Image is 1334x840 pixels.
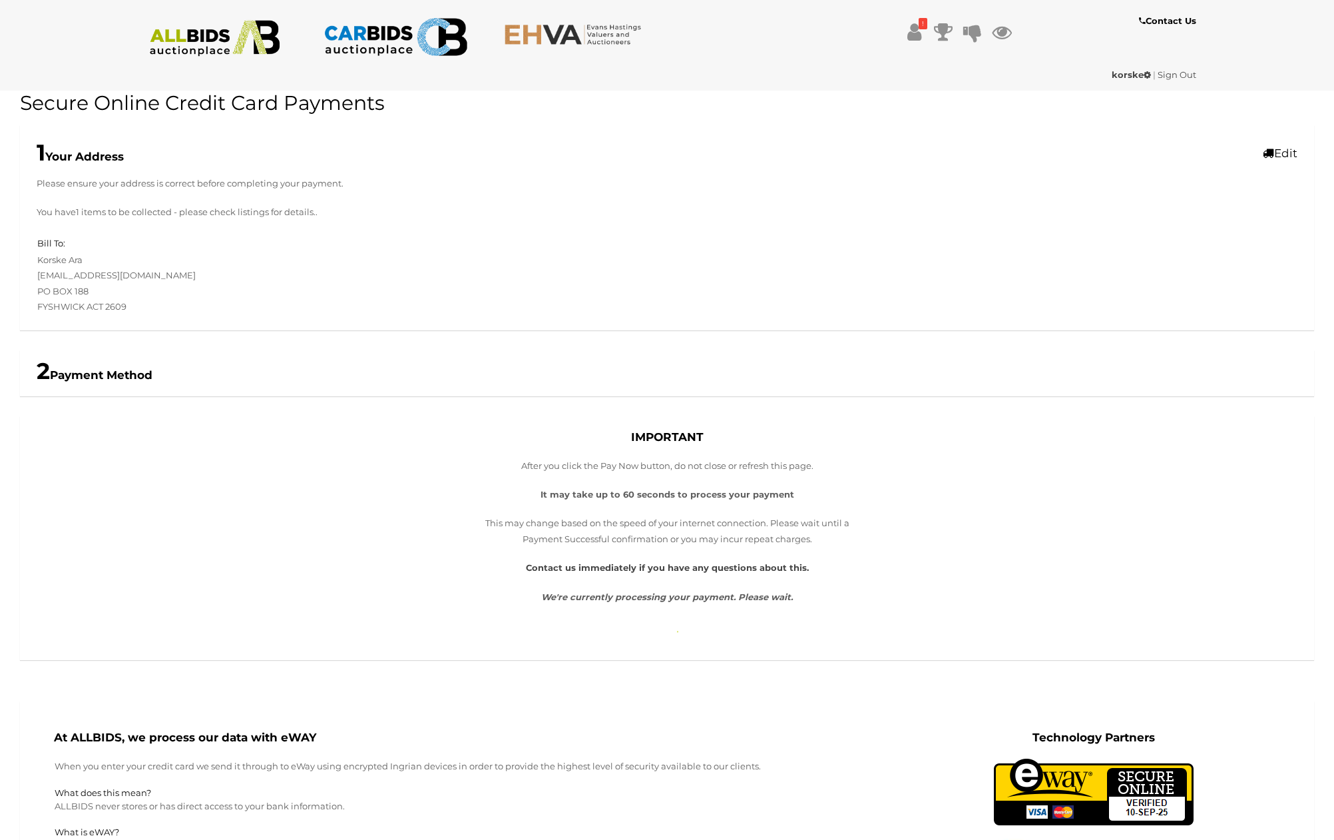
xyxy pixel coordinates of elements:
span: . [316,205,318,220]
strong: korske [1112,69,1151,80]
h1: Secure Online Credit Card Payments [20,92,1314,114]
div: Korske Ara [EMAIL_ADDRESS][DOMAIN_NAME] PO BOX 188 FYSHWICK ACT 2609 [27,236,667,315]
span: 1 items to be collected - please check listings for details. [76,205,316,220]
img: EHVA.com.au [504,23,648,45]
b: IMPORTANT [631,430,704,444]
span: | [1153,69,1156,80]
b: Contact Us [1139,15,1196,26]
img: CARBIDS.com.au [324,13,468,61]
span: You have [37,205,76,220]
p: After you click the Pay Now button, do not close or refresh this page. [485,458,849,474]
h5: Bill To: [37,238,65,248]
i: We're currently processing your payment. Please wait. [541,592,793,602]
p: When you enter your credit card we send it through to eWay using encrypted Ingrian devices in ord... [55,759,853,774]
i: ! [919,18,927,29]
p: ALLBIDS never stores or has direct access to your bank information. [55,799,853,814]
b: Technology Partners [1032,731,1155,744]
h5: What does this mean? [55,788,853,797]
a: Edit [1263,147,1297,160]
h5: What is eWAY? [55,827,853,837]
b: Your Address [37,150,124,163]
b: Payment Method [37,368,152,382]
a: Contact Us [1139,13,1200,29]
p: Please ensure your address is correct before completing your payment. [37,176,1297,191]
img: ALLBIDS.com.au [142,20,287,57]
img: eWAY Payment Gateway [994,759,1194,825]
a: Sign Out [1158,69,1196,80]
a: ! [904,20,924,44]
a: Contact us immediately if you have any questions about this. [526,562,809,573]
span: 2 [37,357,50,385]
a: korske [1112,69,1153,80]
strong: It may take up to 60 seconds to process your payment [541,489,794,500]
b: At ALLBIDS, we process our data with eWAY [54,731,316,744]
p: This may change based on the speed of your internet connection. Please wait until a Payment Succe... [485,516,849,547]
span: 1 [37,139,45,167]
